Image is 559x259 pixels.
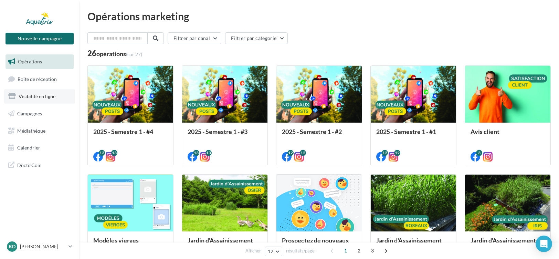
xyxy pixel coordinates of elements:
a: Visibilité en ligne [4,89,75,104]
a: Campagnes [4,106,75,121]
a: Docto'Com [4,158,75,172]
span: Visibilité en ligne [19,93,55,99]
span: 2025 - Semestre 1 - #1 [376,128,436,135]
button: Filtrer par canal [168,32,221,44]
span: 3 [367,245,378,256]
span: Boîte de réception [18,76,57,82]
span: 2025 - Semestre 1 - #4 [93,128,153,135]
button: 12 [265,247,282,256]
a: Médiathèque [4,124,75,138]
span: (sur 27) [126,51,142,57]
a: Boîte de réception [4,72,75,86]
div: 13 [205,150,212,156]
span: 2 [354,245,365,256]
span: Avis client [471,128,499,135]
span: Opérations [18,59,42,64]
button: Nouvelle campagne [6,33,74,44]
div: 13 [193,150,199,156]
span: Jardin d'Assainissement Iris [471,237,536,251]
a: Opérations [4,54,75,69]
div: opérations [96,51,142,57]
a: KD [PERSON_NAME] [6,240,74,253]
div: Open Intercom Messenger [536,236,552,252]
div: 12 [300,150,306,156]
span: 2025 - Semestre 1 - #2 [282,128,342,135]
a: Calendrier [4,141,75,155]
span: Jardin d'Assainissement [GEOGRAPHIC_DATA] [376,237,442,251]
span: Modèles vierges [93,237,139,244]
div: 12 [287,150,294,156]
div: 12 [382,150,388,156]
span: Jardin d'Assainissement Osier [188,237,253,251]
span: Calendrier [17,145,40,151]
span: Docto'Com [17,160,42,169]
span: 12 [268,249,274,254]
span: résultats/page [286,248,315,254]
div: 13 [111,150,117,156]
button: Filtrer par catégorie [225,32,288,44]
span: Médiathèque [17,127,45,133]
span: Afficher [245,248,261,254]
div: 26 [87,50,142,57]
div: 13 [99,150,105,156]
span: KD [9,243,15,250]
div: Opérations marketing [87,11,551,21]
span: 2025 - Semestre 1 - #3 [188,128,247,135]
div: 12 [394,150,400,156]
span: Campagnes [17,111,42,116]
span: 1 [340,245,351,256]
div: 3 [476,150,482,156]
p: [PERSON_NAME] [20,243,66,250]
